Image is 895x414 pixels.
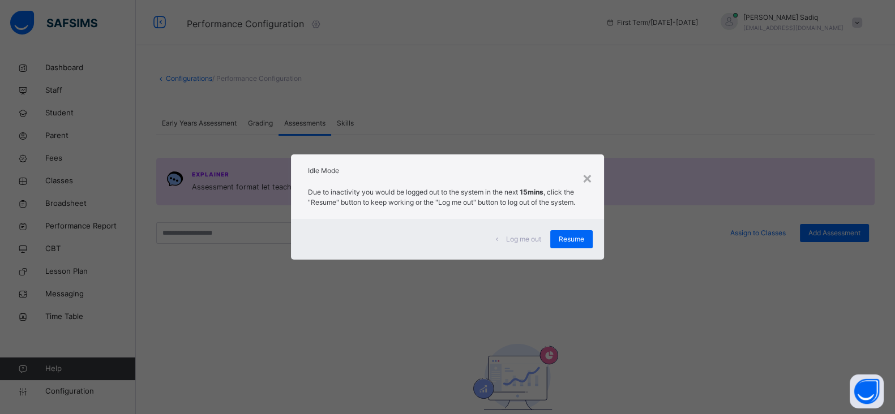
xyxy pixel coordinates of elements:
[308,187,587,208] p: Due to inactivity you would be logged out to the system in the next , click the "Resume" button t...
[559,234,584,244] span: Resume
[582,166,593,189] div: ×
[506,234,541,244] span: Log me out
[850,374,884,408] button: Open asap
[520,188,543,196] strong: 15mins
[308,166,587,176] h2: Idle Mode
